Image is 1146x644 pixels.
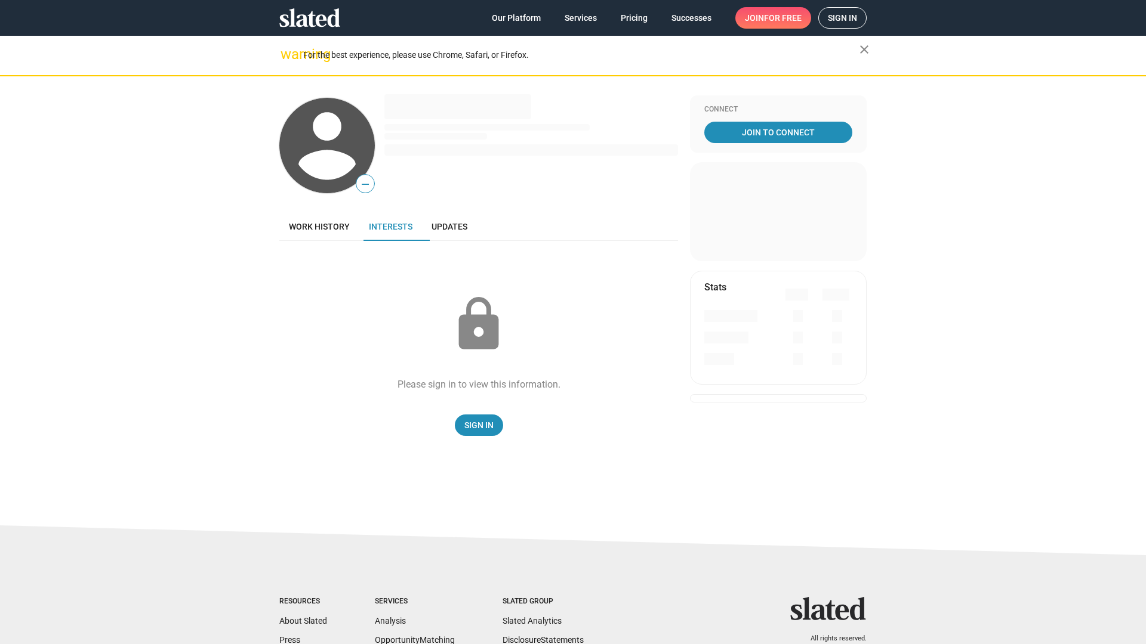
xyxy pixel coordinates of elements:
[281,47,295,61] mat-icon: warning
[735,7,811,29] a: Joinfor free
[492,7,541,29] span: Our Platform
[611,7,657,29] a: Pricing
[555,7,606,29] a: Services
[857,42,871,57] mat-icon: close
[432,222,467,231] span: Updates
[375,616,406,626] a: Analysis
[565,7,597,29] span: Services
[303,47,860,63] div: For the best experience, please use Chrome, Safari, or Firefox.
[704,105,852,114] div: Connect
[764,7,802,29] span: for free
[621,7,648,29] span: Pricing
[369,222,412,231] span: Interests
[464,414,494,436] span: Sign In
[818,7,867,29] a: Sign in
[704,122,852,143] a: Join To Connect
[449,295,509,354] mat-icon: lock
[707,122,850,143] span: Join To Connect
[482,7,550,29] a: Our Platform
[671,7,711,29] span: Successes
[279,212,359,241] a: Work history
[503,597,584,606] div: Slated Group
[289,222,350,231] span: Work history
[745,7,802,29] span: Join
[279,616,327,626] a: About Slated
[455,414,503,436] a: Sign In
[398,378,560,391] div: Please sign in to view this information.
[828,8,857,28] span: Sign in
[662,7,721,29] a: Successes
[359,212,422,241] a: Interests
[422,212,477,241] a: Updates
[704,281,726,293] mat-card-title: Stats
[375,597,455,606] div: Services
[279,597,327,606] div: Resources
[503,616,562,626] a: Slated Analytics
[356,177,374,192] span: —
